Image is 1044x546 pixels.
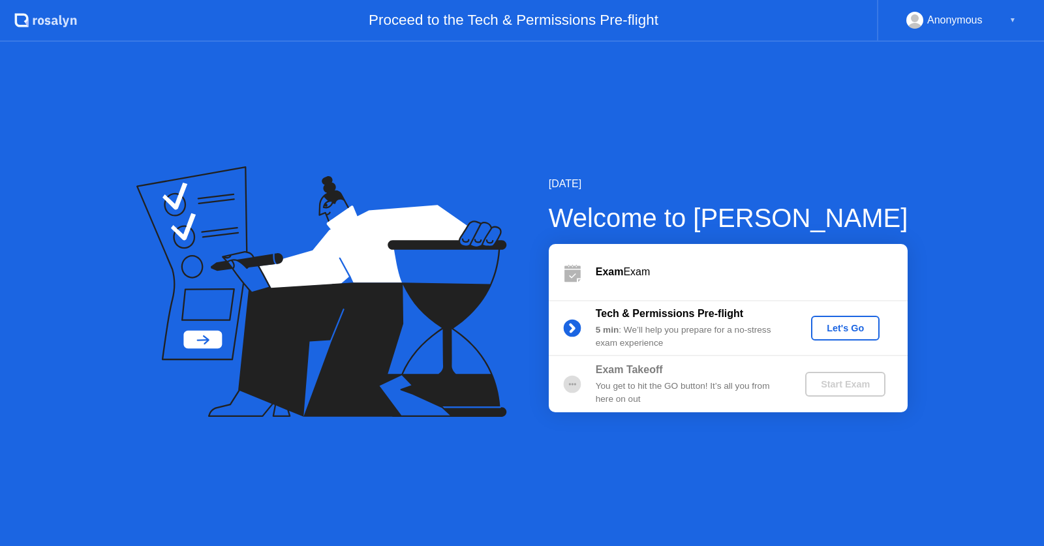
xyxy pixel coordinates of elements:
div: : We’ll help you prepare for a no-stress exam experience [596,324,784,350]
div: Welcome to [PERSON_NAME] [549,198,908,237]
b: Exam [596,266,624,277]
div: Anonymous [927,12,983,29]
button: Let's Go [811,316,880,341]
b: Exam Takeoff [596,364,663,375]
div: Let's Go [816,323,874,333]
div: Exam [596,264,908,280]
b: Tech & Permissions Pre-flight [596,308,743,319]
div: Start Exam [810,379,880,389]
div: [DATE] [549,176,908,192]
div: You get to hit the GO button! It’s all you from here on out [596,380,784,406]
button: Start Exam [805,372,885,397]
b: 5 min [596,325,619,335]
div: ▼ [1009,12,1016,29]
